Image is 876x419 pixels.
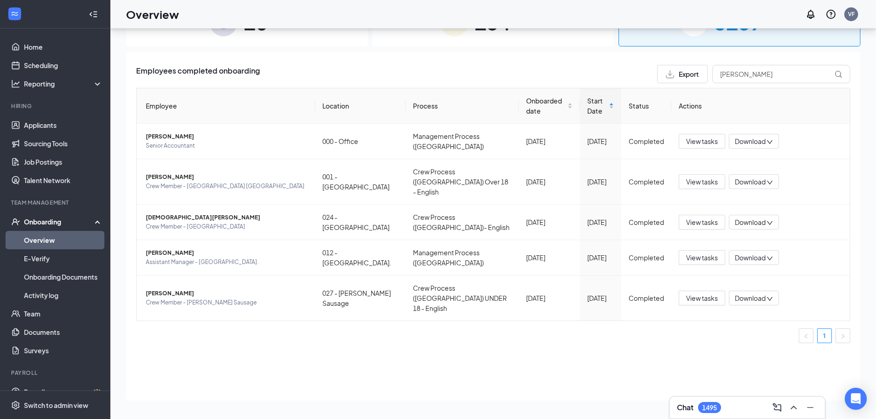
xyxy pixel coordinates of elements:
[799,328,813,343] li: Previous Page
[735,293,766,303] span: Download
[24,286,103,304] a: Activity log
[315,240,406,276] td: 012 - [GEOGRAPHIC_DATA].
[406,124,519,159] td: Management Process ([GEOGRAPHIC_DATA])
[772,402,783,413] svg: ComposeMessage
[406,88,519,124] th: Process
[803,333,809,339] span: left
[788,402,799,413] svg: ChevronUp
[24,134,103,153] a: Sourcing Tools
[24,217,95,226] div: Onboarding
[526,96,566,116] span: Onboarded date
[679,174,725,189] button: View tasks
[526,217,573,227] div: [DATE]
[526,177,573,187] div: [DATE]
[136,65,260,83] span: Employees completed onboarding
[671,88,850,124] th: Actions
[315,124,406,159] td: 000 - Office
[712,65,850,83] input: Search by Name, Job Posting, or Process
[146,141,308,150] span: Senior Accountant
[146,289,308,298] span: [PERSON_NAME]
[406,276,519,321] td: Crew Process ([GEOGRAPHIC_DATA]) UNDER 18 - English
[817,328,832,343] li: 1
[679,250,725,265] button: View tasks
[526,136,573,146] div: [DATE]
[519,88,580,124] th: Onboarded date
[848,10,855,18] div: VF
[10,9,19,18] svg: WorkstreamLogo
[686,136,718,146] span: View tasks
[11,79,20,88] svg: Analysis
[24,323,103,341] a: Documents
[735,177,766,187] span: Download
[146,248,308,258] span: [PERSON_NAME]
[24,249,103,268] a: E-Verify
[137,88,315,124] th: Employee
[735,218,766,227] span: Download
[24,79,103,88] div: Reporting
[406,159,519,205] td: Crew Process ([GEOGRAPHIC_DATA]) Over 18 - English
[805,9,816,20] svg: Notifications
[11,102,101,110] div: Hiring
[24,116,103,134] a: Applicants
[587,96,607,116] span: Start Date
[406,205,519,240] td: Crew Process ([GEOGRAPHIC_DATA])- English
[24,153,103,171] a: Job Postings
[526,253,573,263] div: [DATE]
[735,137,766,146] span: Download
[845,388,867,410] div: Open Intercom Messenger
[679,215,725,230] button: View tasks
[786,400,801,415] button: ChevronUp
[126,6,179,22] h1: Overview
[679,71,699,77] span: Export
[146,298,308,307] span: Crew Member - [PERSON_NAME] Sausage
[315,159,406,205] td: 001 - [GEOGRAPHIC_DATA]
[24,341,103,360] a: Surveys
[840,333,846,339] span: right
[24,231,103,249] a: Overview
[11,199,101,207] div: Team Management
[146,258,308,267] span: Assistant Manager - [GEOGRAPHIC_DATA].
[406,240,519,276] td: Management Process ([GEOGRAPHIC_DATA])
[818,329,831,343] a: 1
[767,220,773,226] span: down
[146,172,308,182] span: [PERSON_NAME]
[315,88,406,124] th: Location
[24,383,103,401] a: PayrollCrown
[24,401,88,410] div: Switch to admin view
[315,205,406,240] td: 024 - [GEOGRAPHIC_DATA]
[24,268,103,286] a: Onboarding Documents
[629,136,664,146] div: Completed
[679,134,725,149] button: View tasks
[89,10,98,19] svg: Collapse
[767,179,773,186] span: down
[686,253,718,263] span: View tasks
[526,293,573,303] div: [DATE]
[836,328,850,343] li: Next Page
[767,139,773,145] span: down
[825,9,836,20] svg: QuestionInfo
[146,213,308,222] span: [DEMOGRAPHIC_DATA][PERSON_NAME]
[11,401,20,410] svg: Settings
[686,177,718,187] span: View tasks
[587,293,614,303] div: [DATE]
[629,293,664,303] div: Completed
[799,328,813,343] button: left
[629,177,664,187] div: Completed
[686,217,718,227] span: View tasks
[657,65,708,83] button: Export
[770,400,784,415] button: ComposeMessage
[836,328,850,343] button: right
[803,400,818,415] button: Minimize
[629,253,664,263] div: Completed
[805,402,816,413] svg: Minimize
[587,253,614,263] div: [DATE]
[146,182,308,191] span: Crew Member - [GEOGRAPHIC_DATA] [GEOGRAPHIC_DATA]
[24,56,103,75] a: Scheduling
[146,222,308,231] span: Crew Member - [GEOGRAPHIC_DATA]
[587,177,614,187] div: [DATE]
[767,296,773,302] span: down
[24,304,103,323] a: Team
[24,38,103,56] a: Home
[587,217,614,227] div: [DATE]
[679,291,725,305] button: View tasks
